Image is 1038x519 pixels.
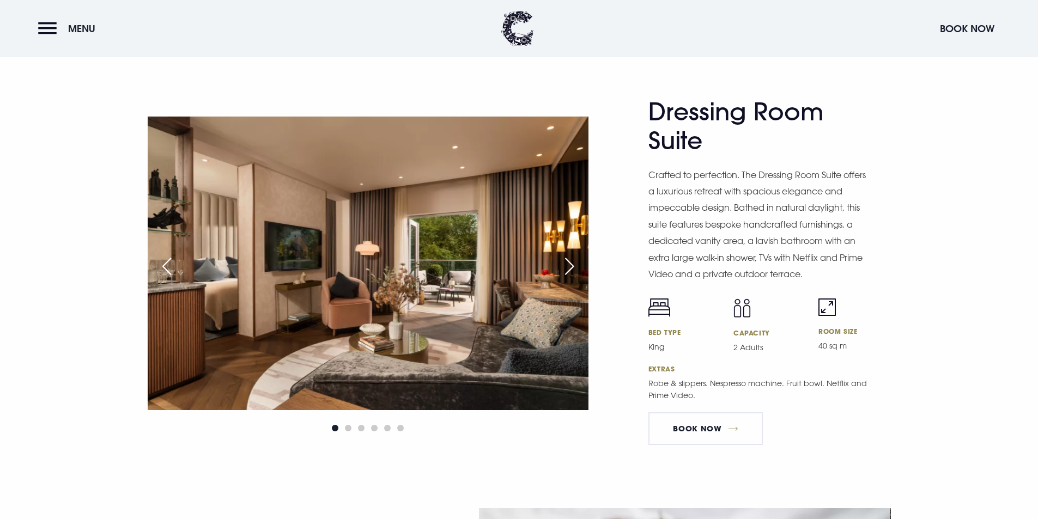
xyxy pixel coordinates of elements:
[818,340,890,352] p: 40 sq m
[648,364,891,373] h6: Extras
[733,328,805,337] h6: Capacity
[397,425,404,431] span: Go to slide 6
[818,298,836,316] img: Room size icon
[345,425,351,431] span: Go to slide 2
[358,425,365,431] span: Go to slide 3
[648,328,720,337] h6: Bed Type
[384,425,391,431] span: Go to slide 5
[648,97,861,155] h2: Dressing Room Suite
[818,327,890,335] h6: Room Size
[371,425,378,431] span: Go to slide 4
[501,11,534,46] img: Clandeboye Lodge
[556,254,583,278] div: Next slide
[648,412,763,445] a: BOOK NOW
[648,341,720,353] p: King
[153,254,180,278] div: Previous slide
[648,167,872,283] p: Crafted to perfection. The Dressing Room Suite offers a luxurious retreat with spacious elegance ...
[68,22,95,35] span: Menu
[733,298,751,317] img: Capacity icon
[38,17,101,40] button: Menu
[733,341,805,353] p: 2 Adults
[148,117,588,410] img: Hotel in Bangor Northern Ireland
[934,17,1000,40] button: Book Now
[332,425,338,431] span: Go to slide 1
[648,377,872,401] p: Robe & slippers. Nespresso machine. Fruit bowl. Netflix and Prime Video.
[648,298,670,317] img: Bed icon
